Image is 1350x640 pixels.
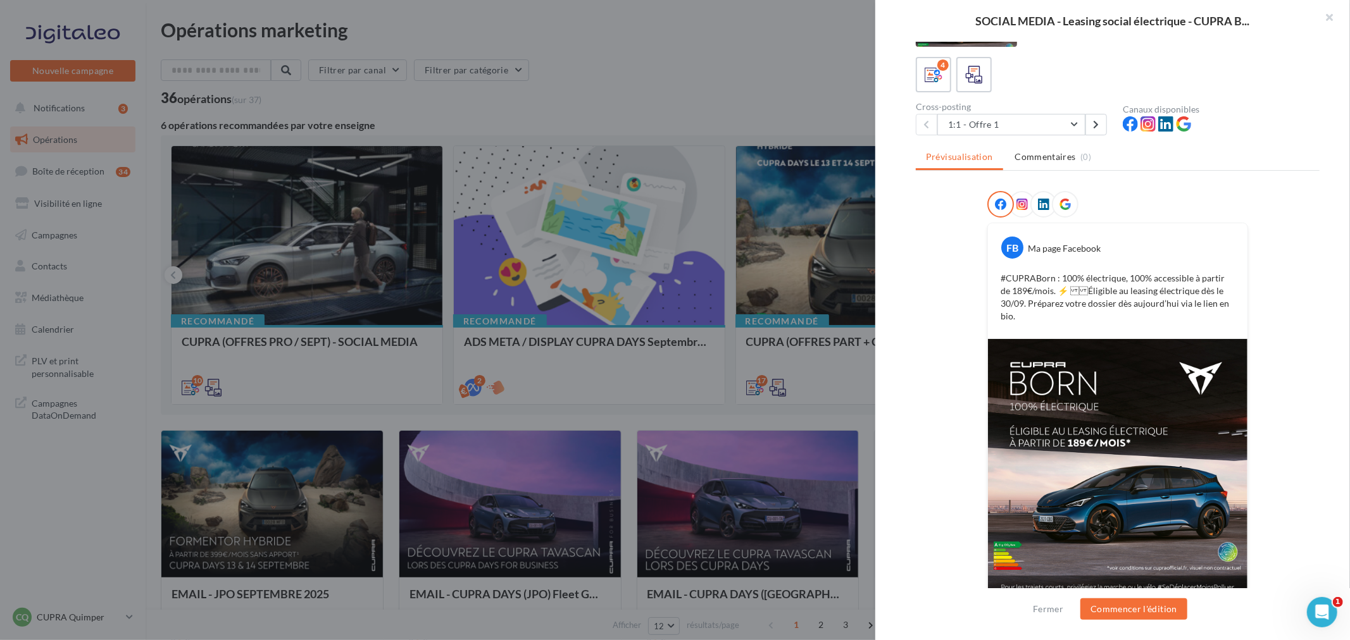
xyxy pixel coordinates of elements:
[916,102,1113,111] div: Cross-posting
[1015,151,1076,163] span: Commentaires
[1001,272,1235,323] p: #CUPRABorn : 100% électrique, 100% accessible à partir de 189€/mois. ⚡️ Éligible au leasing élect...
[937,59,949,71] div: 4
[1028,601,1068,617] button: Fermer
[1307,597,1337,627] iframe: Intercom live chat
[1333,597,1343,607] span: 1
[1080,598,1187,620] button: Commencer l'édition
[937,114,1085,135] button: 1:1 - Offre 1
[1028,242,1101,255] div: Ma page Facebook
[1001,237,1023,259] div: FB
[976,15,1250,27] span: SOCIAL MEDIA - Leasing social électrique - CUPRA B...
[1123,105,1320,114] div: Canaux disponibles
[1080,152,1091,162] span: (0)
